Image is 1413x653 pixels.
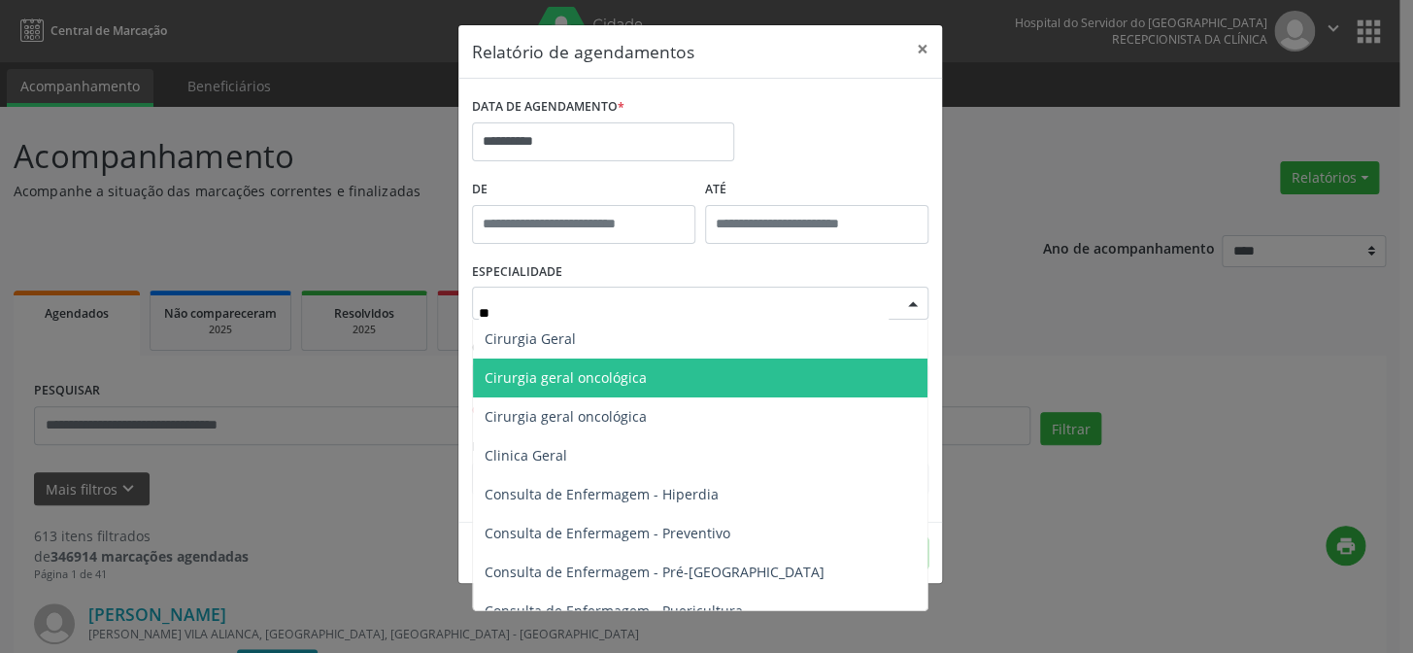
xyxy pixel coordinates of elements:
span: Consulta de Enfermagem - Hiperdia [485,485,719,503]
span: Cirurgia geral oncológica [485,368,647,387]
label: ATÉ [705,175,928,205]
span: Consulta de Enfermagem - Pré-[GEOGRAPHIC_DATA] [485,563,824,581]
label: De [472,175,695,205]
span: Clinica Geral [485,446,567,464]
span: Consulta de Enfermagem - Preventivo [485,524,730,542]
h5: Relatório de agendamentos [472,39,694,64]
label: ESPECIALIDADE [472,258,562,288]
span: Cirurgia geral oncológica [485,407,647,426]
span: Cirurgia Geral [485,329,576,348]
label: DATA DE AGENDAMENTO [472,92,624,122]
button: Close [903,25,942,73]
span: Consulta de Enfermagem - Puericultura [485,601,743,620]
